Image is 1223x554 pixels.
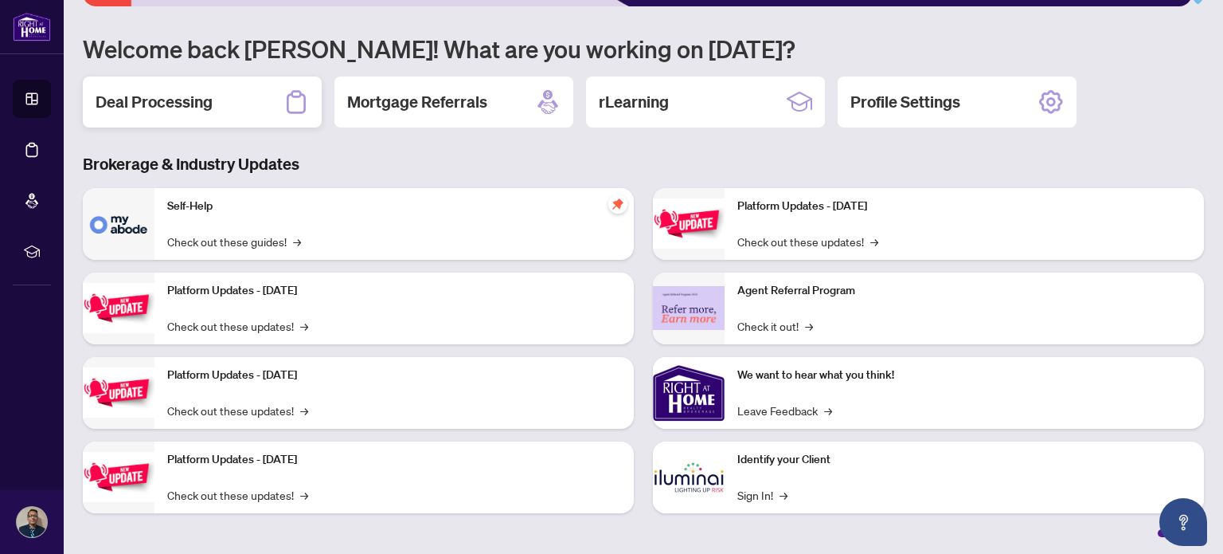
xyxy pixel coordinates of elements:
[17,507,47,537] img: Profile Icon
[96,91,213,113] h2: Deal Processing
[653,357,725,429] img: We want to hear what you think!
[737,451,1191,469] p: Identify your Client
[805,317,813,335] span: →
[300,486,308,504] span: →
[599,91,669,113] h2: rLearning
[824,402,832,419] span: →
[870,233,878,250] span: →
[167,198,621,215] p: Self-Help
[300,402,308,419] span: →
[167,367,621,384] p: Platform Updates - [DATE]
[167,402,308,419] a: Check out these updates!→
[737,233,878,250] a: Check out these updates!→
[737,282,1191,300] p: Agent Referral Program
[167,486,308,504] a: Check out these updates!→
[293,233,301,250] span: →
[1159,498,1207,546] button: Open asap
[653,442,725,513] img: Identify your Client
[653,198,725,249] img: Platform Updates - June 23, 2025
[83,367,154,418] img: Platform Updates - July 21, 2025
[780,486,787,504] span: →
[167,451,621,469] p: Platform Updates - [DATE]
[737,367,1191,384] p: We want to hear what you think!
[83,188,154,260] img: Self-Help
[83,452,154,502] img: Platform Updates - July 8, 2025
[737,486,787,504] a: Sign In!→
[83,33,1204,64] h1: Welcome back [PERSON_NAME]! What are you working on [DATE]?
[737,198,1191,215] p: Platform Updates - [DATE]
[83,283,154,333] img: Platform Updates - September 16, 2025
[13,12,51,41] img: logo
[83,153,1204,175] h3: Brokerage & Industry Updates
[347,91,487,113] h2: Mortgage Referrals
[737,402,832,419] a: Leave Feedback→
[167,317,308,335] a: Check out these updates!→
[653,286,725,330] img: Agent Referral Program
[737,317,813,335] a: Check it out!→
[608,194,627,214] span: pushpin
[167,282,621,300] p: Platform Updates - [DATE]
[167,233,301,250] a: Check out these guides!→
[850,91,960,113] h2: Profile Settings
[300,317,308,335] span: →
